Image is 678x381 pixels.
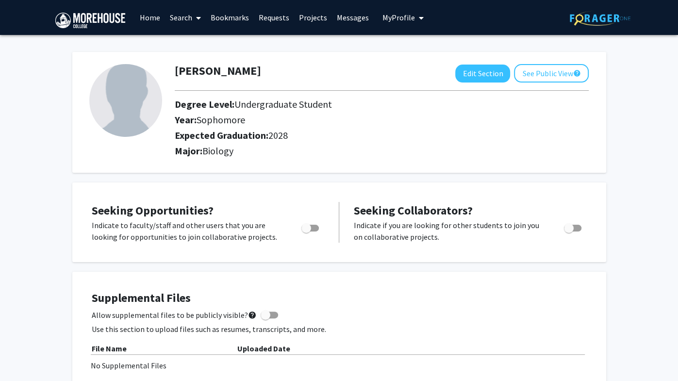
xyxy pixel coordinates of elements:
[135,0,165,34] a: Home
[92,309,257,321] span: Allow supplemental files to be publicly visible?
[89,64,162,137] img: Profile Picture
[91,360,588,371] div: No Supplemental Files
[455,65,510,83] button: Edit Section
[354,219,546,243] p: Indicate if you are looking for other students to join you on collaborative projects.
[175,114,545,126] h2: Year:
[92,323,587,335] p: Use this section to upload files such as resumes, transcripts, and more.
[175,130,545,141] h2: Expected Graduation:
[92,291,587,305] h4: Supplemental Files
[237,344,290,353] b: Uploaded Date
[175,64,261,78] h1: [PERSON_NAME]
[254,0,294,34] a: Requests
[298,219,324,234] div: Toggle
[7,337,41,374] iframe: Chat
[92,219,283,243] p: Indicate to faculty/staff and other users that you are looking for opportunities to join collabor...
[332,0,374,34] a: Messages
[354,203,473,218] span: Seeking Collaborators?
[206,0,254,34] a: Bookmarks
[55,13,125,28] img: Morehouse College Logo
[268,129,288,141] span: 2028
[92,203,214,218] span: Seeking Opportunities?
[560,219,587,234] div: Toggle
[294,0,332,34] a: Projects
[573,67,580,79] mat-icon: help
[165,0,206,34] a: Search
[197,114,245,126] span: Sophomore
[175,145,589,157] h2: Major:
[570,11,630,26] img: ForagerOne Logo
[92,344,127,353] b: File Name
[234,98,332,110] span: Undergraduate Student
[382,13,415,22] span: My Profile
[248,309,257,321] mat-icon: help
[175,99,545,110] h2: Degree Level:
[202,145,233,157] span: Biology
[514,64,589,83] button: See Public View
